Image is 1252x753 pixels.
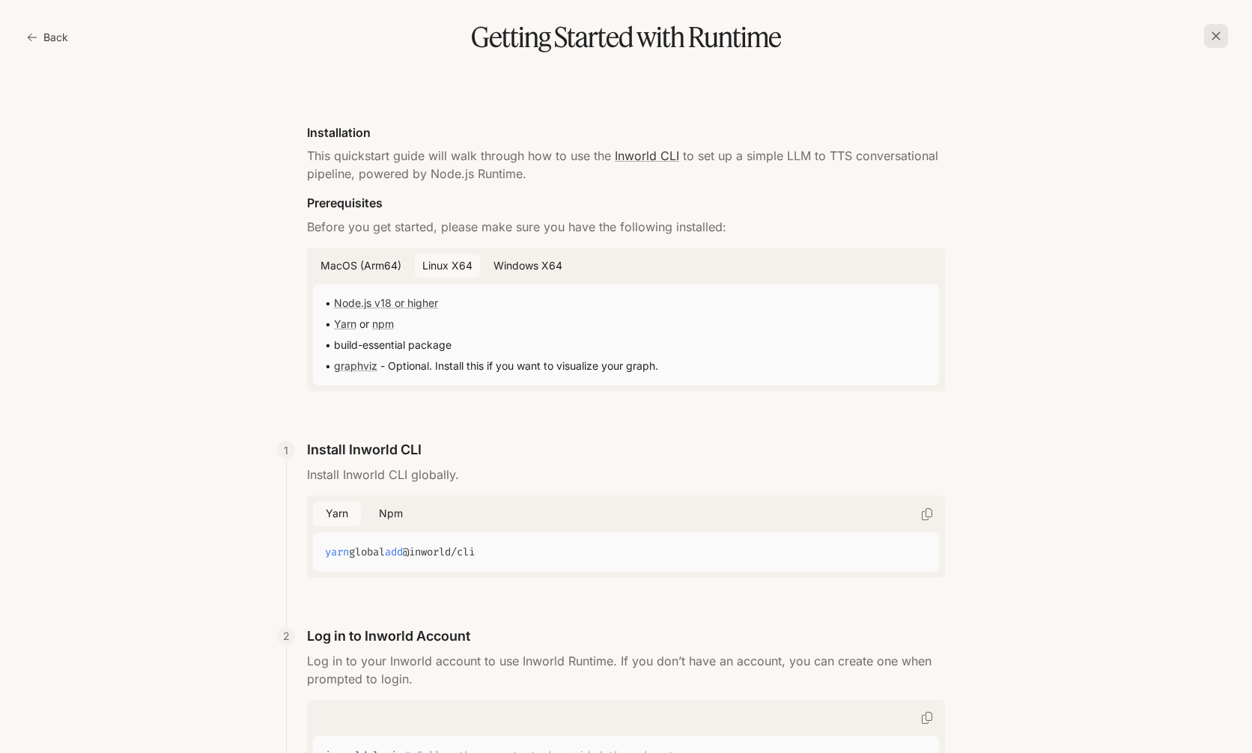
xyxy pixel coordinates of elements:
[313,502,361,526] button: Yarn
[615,148,679,163] a: Inworld CLI
[307,626,470,646] p: Log in to Inworld Account
[307,124,945,141] h5: Installation
[24,22,74,52] button: Back
[915,502,939,526] button: Copy
[415,254,480,278] button: Linux x64
[307,439,422,460] p: Install Inworld CLI
[325,359,927,374] p: • - Optional. Install this if you want to visualize your graph.
[334,317,356,330] a: Yarn
[334,359,377,372] a: graphviz
[307,195,945,211] h5: Prerequisites
[367,502,415,526] button: npm
[372,317,394,330] a: npm
[307,147,945,183] p: This quickstart guide will walk through how to use the to set up a simple LLM to TTS conversation...
[349,545,385,559] span: global
[403,545,475,559] span: @inworld/cli
[325,317,927,332] p: • or
[385,545,403,559] span: add
[486,254,570,278] button: Windows x64
[313,254,409,278] button: MacOS (arm64)
[24,24,1228,51] h1: Getting Started with Runtime
[325,296,927,311] p: •
[307,652,945,688] p: Log in to your Inworld account to use Inworld Runtime. If you don’t have an account, you can crea...
[325,545,349,559] span: yarn
[334,296,438,309] a: Node.js v18 or higher
[307,218,945,236] p: Before you get started, please make sure you have the following installed:
[284,442,288,458] p: 1
[307,466,945,484] p: Install Inworld CLI globally.
[283,628,290,644] p: 2
[915,706,939,730] button: Copy
[325,338,927,353] p: • build-essential package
